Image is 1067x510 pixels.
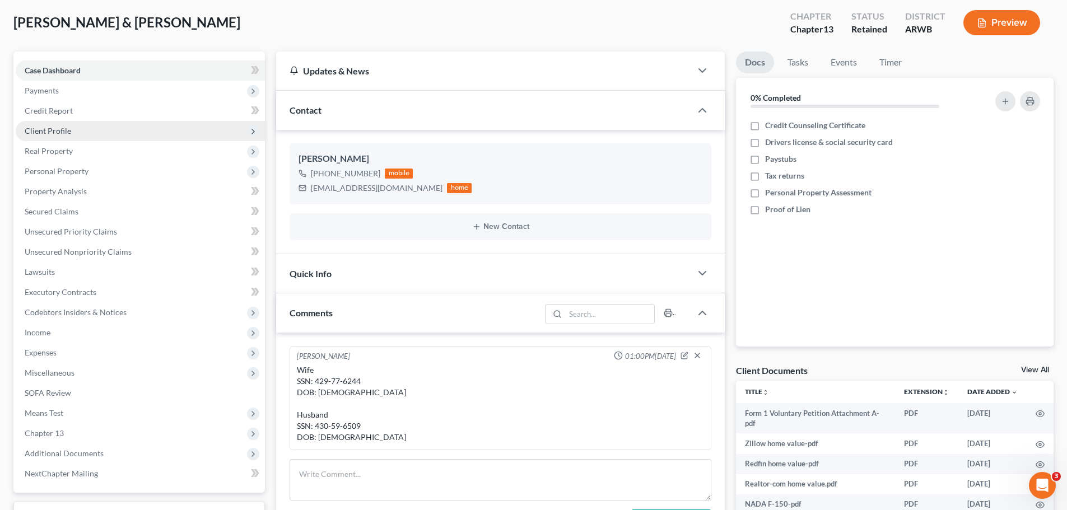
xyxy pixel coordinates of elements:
a: Date Added expand_more [967,387,1018,396]
a: Case Dashboard [16,60,265,81]
span: Income [25,327,50,337]
div: [EMAIL_ADDRESS][DOMAIN_NAME] [311,183,442,194]
td: PDF [895,403,958,434]
a: Secured Claims [16,202,265,222]
a: Tasks [779,52,817,73]
span: Unsecured Priority Claims [25,227,117,236]
div: Chapter [790,23,833,36]
td: PDF [895,474,958,494]
span: Real Property [25,146,73,156]
span: Additional Documents [25,448,104,458]
a: Unsecured Priority Claims [16,222,265,242]
div: Wife SSN: 429-77-6244 DOB: [DEMOGRAPHIC_DATA] Husband SSN: 430-59-6509 DOB: [DEMOGRAPHIC_DATA] [297,364,704,443]
div: Chapter [790,10,833,23]
span: Property Analysis [25,186,87,196]
span: Expenses [25,348,57,357]
strong: 0% Completed [751,93,801,102]
span: Client Profile [25,126,71,135]
span: Drivers license & social security card [765,137,893,148]
div: Retained [851,23,887,36]
span: Unsecured Nonpriority Claims [25,247,132,256]
span: 13 [823,24,833,34]
div: [PERSON_NAME] [297,351,350,362]
i: unfold_more [943,389,949,396]
span: Means Test [25,408,63,418]
td: [DATE] [958,403,1027,434]
span: Secured Claims [25,207,78,216]
span: Codebtors Insiders & Notices [25,307,127,317]
td: Zillow home value-pdf [736,433,895,453]
div: Updates & News [290,65,678,77]
a: Credit Report [16,101,265,121]
span: NextChapter Mailing [25,469,98,478]
span: Paystubs [765,153,796,165]
a: Unsecured Nonpriority Claims [16,242,265,262]
span: Miscellaneous [25,368,74,377]
span: SOFA Review [25,388,71,397]
td: PDF [895,433,958,453]
a: Executory Contracts [16,282,265,302]
span: [PERSON_NAME] & [PERSON_NAME] [13,14,240,30]
div: home [447,183,472,193]
span: Chapter 13 [25,428,64,438]
span: Case Dashboard [25,65,81,75]
a: Extensionunfold_more [904,387,949,396]
iframe: Intercom live chat [1029,472,1056,499]
a: Docs [736,52,774,73]
div: District [905,10,945,23]
span: Quick Info [290,268,332,279]
a: NextChapter Mailing [16,464,265,484]
span: Proof of Lien [765,204,810,215]
span: Payments [25,86,59,95]
span: Personal Property [25,166,88,176]
span: Tax returns [765,170,804,181]
div: Client Documents [736,364,808,376]
span: Credit Report [25,106,73,115]
td: [DATE] [958,474,1027,494]
td: PDF [895,454,958,474]
div: [PERSON_NAME] [299,152,702,166]
a: Titleunfold_more [745,387,769,396]
div: Status [851,10,887,23]
a: SOFA Review [16,383,265,403]
td: Redfin home value-pdf [736,454,895,474]
td: [DATE] [958,454,1027,474]
a: Timer [870,52,911,73]
a: View All [1021,366,1049,374]
div: mobile [385,169,413,179]
span: Comments [290,307,333,318]
span: Executory Contracts [25,287,96,297]
button: Preview [963,10,1040,35]
div: ARWB [905,23,945,36]
td: [DATE] [958,433,1027,453]
i: expand_more [1011,389,1018,396]
span: Personal Property Assessment [765,187,872,198]
a: Property Analysis [16,181,265,202]
div: [PHONE_NUMBER] [311,168,380,179]
span: Credit Counseling Certificate [765,120,865,131]
span: 3 [1052,472,1061,481]
span: Lawsuits [25,267,55,277]
a: Events [822,52,866,73]
button: New Contact [299,222,702,231]
a: Lawsuits [16,262,265,282]
input: Search... [566,305,655,324]
i: unfold_more [762,389,769,396]
span: 01:00PM[DATE] [625,351,676,362]
td: Realtor-com home value.pdf [736,474,895,494]
span: Contact [290,105,322,115]
td: Form 1 Voluntary Petition Attachment A-pdf [736,403,895,434]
